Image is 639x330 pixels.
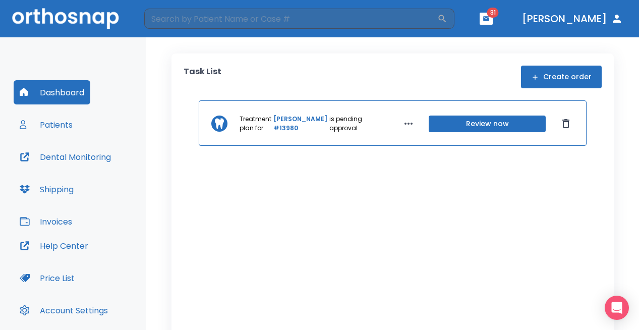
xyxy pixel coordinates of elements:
[14,209,78,234] button: Invoices
[521,66,602,88] button: Create order
[273,115,327,133] a: [PERSON_NAME] #13980
[12,8,119,29] img: Orthosnap
[14,177,80,201] button: Shipping
[184,66,221,88] p: Task List
[14,298,114,322] button: Account Settings
[605,296,629,320] div: Open Intercom Messenger
[14,80,90,104] button: Dashboard
[487,8,499,18] span: 31
[14,266,81,290] button: Price List
[144,9,437,29] input: Search by Patient Name or Case #
[518,10,627,28] button: [PERSON_NAME]
[14,145,117,169] button: Dental Monitoring
[240,115,271,133] p: Treatment plan for
[14,234,94,258] button: Help Center
[14,113,79,137] button: Patients
[558,116,574,132] button: Dismiss
[429,116,546,132] button: Review now
[329,115,364,133] p: is pending approval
